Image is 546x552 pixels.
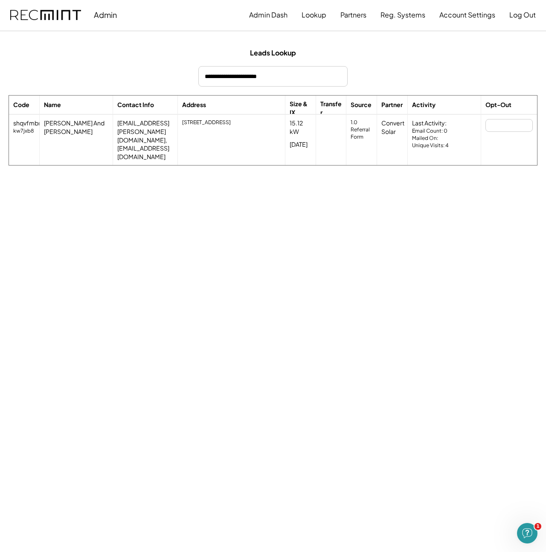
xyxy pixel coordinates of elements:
[182,101,206,109] div: Address
[44,119,108,136] div: [PERSON_NAME] And [PERSON_NAME]
[340,6,366,23] button: Partners
[250,48,296,58] div: Leads Lookup
[351,101,372,109] div: Source
[412,101,436,109] div: Activity
[13,101,29,109] div: Code
[517,523,537,543] iframe: Intercom live chat
[249,6,288,23] button: Admin Dash
[534,523,541,530] span: 1
[380,6,425,23] button: Reg. Systems
[412,119,447,128] div: Last Activity:
[320,100,342,116] div: Transfer
[485,101,511,109] div: Opt-Out
[290,119,311,136] div: 15.12 kW
[10,10,81,20] img: recmint-logotype%403x.png
[13,119,84,128] div: shqvfmbmh3s65mnetovi
[412,128,449,149] div: Email Count: 0 Mailed On: Unique Visits: 4
[44,101,61,109] div: Name
[13,128,34,135] div: kw7jxb8
[290,100,311,116] div: Size & IX
[509,6,536,23] button: Log Out
[182,119,231,126] div: [STREET_ADDRESS]
[290,140,308,149] div: [DATE]
[351,119,372,140] div: 1.0 Referral Form
[381,119,404,136] div: Convert Solar
[381,101,403,109] div: Partner
[439,6,495,23] button: Account Settings
[117,119,173,161] div: [EMAIL_ADDRESS][PERSON_NAME][DOMAIN_NAME], [EMAIL_ADDRESS][DOMAIN_NAME]
[117,101,154,109] div: Contact Info
[302,6,326,23] button: Lookup
[94,10,117,20] div: Admin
